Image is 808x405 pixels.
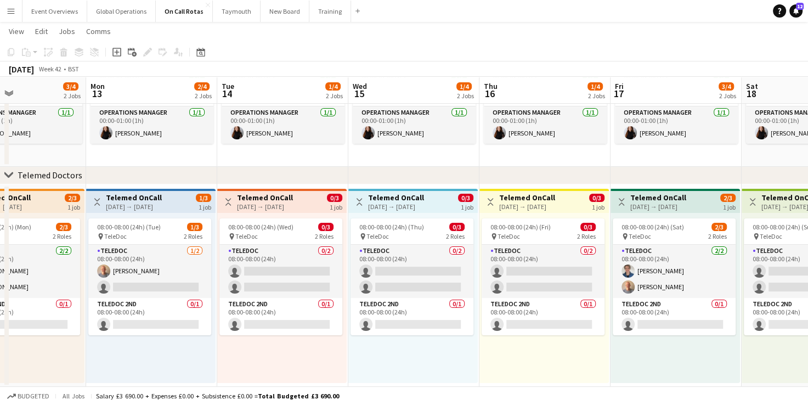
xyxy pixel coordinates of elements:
[258,392,339,400] span: Total Budgeted £3 690.00
[54,24,80,38] a: Jobs
[35,26,48,36] span: Edit
[9,64,34,75] div: [DATE]
[59,26,75,36] span: Jobs
[60,392,87,400] span: All jobs
[156,1,213,22] button: On Call Rotas
[87,1,156,22] button: Global Operations
[18,170,82,181] div: Telemed Doctors
[796,3,804,10] span: 12
[9,26,24,36] span: View
[4,24,29,38] a: View
[309,1,351,22] button: Training
[68,65,79,73] div: BST
[261,1,309,22] button: New Board
[22,1,87,22] button: Event Overviews
[96,392,339,400] div: Salary £3 690.00 + Expenses £0.00 + Subsistence £0.00 =
[789,4,803,18] a: 12
[36,65,64,73] span: Week 42
[31,24,52,38] a: Edit
[213,1,261,22] button: Taymouth
[5,390,51,402] button: Budgeted
[18,392,49,400] span: Budgeted
[82,24,115,38] a: Comms
[86,26,111,36] span: Comms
